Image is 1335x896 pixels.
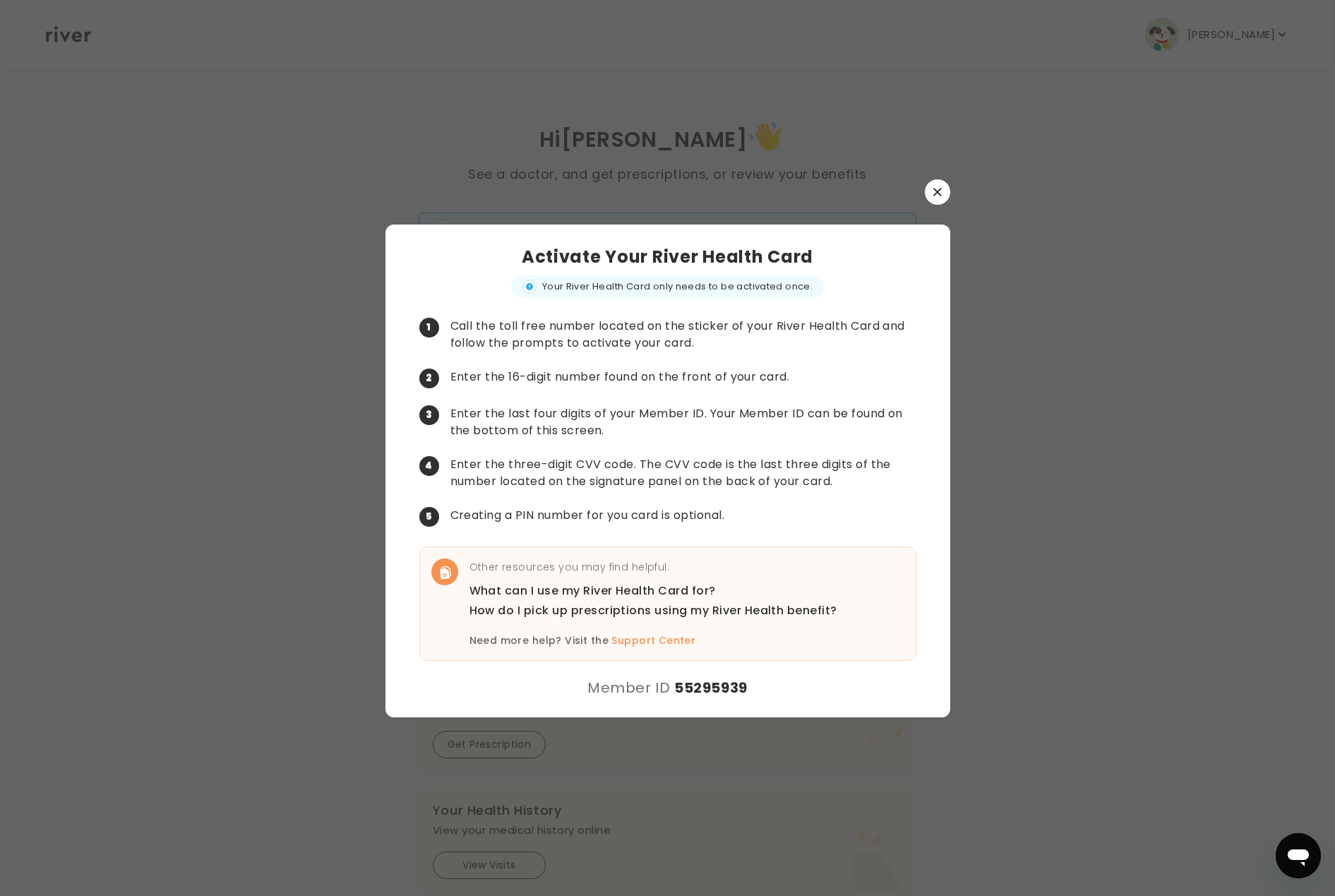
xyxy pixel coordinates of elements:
div: Your River Health Card only needs to be activated once. [511,275,824,298]
a: Support Center [611,633,695,647]
span: 5 [419,507,439,527]
strong: 55295939 [674,678,748,698]
h3: Activate Your River Health Card [522,244,813,270]
span: 2 [419,369,439,388]
p: Enter the last four digits of your Member ID. Your Member ID can be found on the bottom of this s... [450,405,916,439]
span: 3 [419,405,439,425]
a: What can I use my River Health Card for? [469,581,837,601]
span: 4 [419,456,439,476]
p: Other resources you may find helpful: [469,558,837,575]
p: Enter the three-digit CVV code. The CVV code is the last three digits of the number located on th... [450,456,916,490]
span: 1 [419,318,439,338]
p: Creating a PIN number for you card is optional. [450,507,725,527]
div: Member ID [587,678,748,698]
p: Need more help? Visit the [469,632,837,649]
a: How do I pick up prescriptions using my River Health benefit? [469,601,837,621]
p: Enter the 16-digit number found on the front of your card. [450,369,790,388]
p: Call the toll free number located on the sticker of your River Health Card and follow the prompts... [450,318,916,352]
iframe: Button to launch messaging window [1276,833,1321,878]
